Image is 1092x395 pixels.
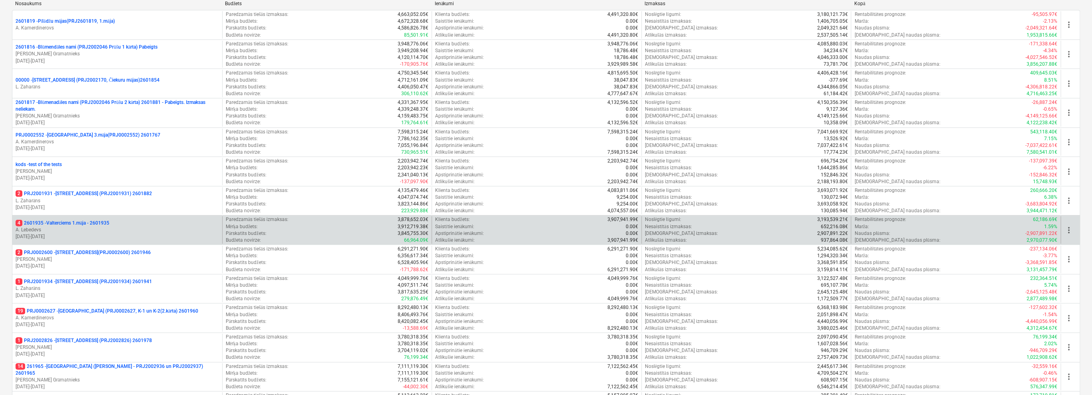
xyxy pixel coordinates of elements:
p: Klienta budžets : [435,187,469,194]
p: [DATE] - [DATE] [16,351,219,358]
span: more_vert [1064,20,1074,29]
p: PRJ2001934 - [STREET_ADDRESS] (PRJ2001934) 2601941 [16,278,152,285]
p: 4,122,238.42€ [1027,119,1057,126]
p: Atlikušās izmaksas : [645,119,687,126]
p: -26,887.24€ [1032,99,1057,106]
div: 19PRJ0002627 -[GEOGRAPHIC_DATA] (PRJ0002627, K-1 un K-2(2.kārta) 2601960A. Kamerdinerovs[DATE]-[D... [16,308,219,328]
p: 10,358.09€ [823,119,848,126]
p: Apstiprinātie ienākumi : [435,113,484,119]
span: more_vert [1064,167,1074,176]
div: 2601817 -Blūmenadāles nami (PRJ2002046 Prūšu 2 kārta) 2601881 - Pabeigts. Izmaksas neliekam.[PERS... [16,99,219,127]
p: Saistītie ienākumi : [435,164,474,171]
span: more_vert [1064,225,1074,235]
div: 2PRJ0002600 -[STREET_ADDRESS](PRJ0002600) 2601946[PERSON_NAME][DATE]-[DATE] [16,249,219,270]
p: 409,645.03€ [1030,70,1057,76]
p: 13,526.92€ [823,135,848,142]
p: 4,672,328.68€ [398,18,428,25]
p: [DEMOGRAPHIC_DATA] izmaksas : [645,25,718,31]
p: Atlikušie ienākumi : [435,207,475,214]
p: Saistītie ienākumi : [435,106,474,113]
span: more_vert [1064,284,1074,293]
p: [DATE] - [DATE] [16,175,219,182]
p: 17,774.23€ [823,149,848,156]
p: 4,120,114.70€ [398,54,428,61]
p: Noslēgtie līgumi : [645,11,681,18]
p: [DEMOGRAPHIC_DATA] naudas plūsma : [854,119,940,126]
p: Apstiprinātie ienākumi : [435,201,484,207]
div: 2PRJ2001931 -[STREET_ADDRESS] (PRJ2001931) 2601882L. Zaharāns[DATE]-[DATE] [16,190,219,211]
p: [PERSON_NAME] [16,256,219,263]
p: [DEMOGRAPHIC_DATA] izmaksas : [645,84,718,90]
span: 1 [16,337,22,344]
p: 38,047.83€ [614,84,638,90]
p: 9,254.00€ [617,201,638,207]
p: Klienta budžets : [435,129,469,135]
p: Budžeta novirze : [226,178,261,185]
div: 14261965 -[GEOGRAPHIC_DATA] ([PERSON_NAME] - PRJ2002936 un PRJ2002937) 2601965[PERSON_NAME] Grāma... [16,363,219,391]
p: -95,505.97€ [1032,11,1057,18]
p: A. Kamerdinerovs [16,25,219,31]
span: more_vert [1064,79,1074,88]
p: [DEMOGRAPHIC_DATA] izmaksas : [645,201,718,207]
p: 7,598,315.24€ [607,149,638,156]
p: 543,118.40€ [1030,129,1057,135]
p: 306,110.62€ [401,90,428,97]
p: -137,097.90€ [400,178,428,185]
p: [DATE] - [DATE] [16,321,219,328]
div: Budžets [225,1,428,7]
p: 0.00€ [626,113,638,119]
p: Paredzamās tiešās izmaksas : [226,41,288,47]
p: Marža : [854,164,869,171]
p: [DEMOGRAPHIC_DATA] naudas plūsma : [854,32,940,39]
span: more_vert [1064,196,1074,205]
p: -2,049,321.64€ [1025,25,1057,31]
p: Rentabilitātes prognoze : [854,129,906,135]
p: 4,085,880.03€ [817,41,848,47]
span: more_vert [1064,313,1074,323]
p: Naudas plūsma : [854,84,890,90]
p: Noslēgtie līgumi : [645,158,681,164]
p: Marža : [854,106,869,113]
p: Rentabilitātes prognoze : [854,99,906,106]
p: -2.13% [1043,18,1057,25]
p: Atlikušie ienākumi : [435,119,475,126]
p: [DEMOGRAPHIC_DATA] naudas plūsma : [854,149,940,156]
p: -4,149,125.66€ [1025,113,1057,119]
p: Marža : [854,135,869,142]
p: Saistītie ienākumi : [435,77,474,84]
p: Mērķa budžets : [226,77,258,84]
p: 4,149,125.66€ [817,113,848,119]
p: 7,598,315.24€ [398,129,428,135]
p: Atlikušās izmaksas : [645,149,687,156]
p: Pārskatīts budžets : [226,113,266,119]
div: kods -test of the tests[PERSON_NAME][DATE]-[DATE] [16,161,219,182]
p: 7,598,315.24€ [607,129,638,135]
p: Klienta budžets : [435,99,469,106]
p: 179,764.61€ [401,119,428,126]
p: Klienta budžets : [435,41,469,47]
p: 3,693,071.92€ [817,187,848,194]
p: Atlikušie ienākumi : [435,149,475,156]
p: Mērķa budžets : [226,164,258,171]
p: Naudas plūsma : [854,201,890,207]
p: 4,331,367.95€ [398,99,428,106]
p: PRJ2002826 - [STREET_ADDRESS] (PRJ2002826) 2601978 [16,337,152,344]
p: [PERSON_NAME] Grāmatnieks [16,51,219,57]
p: Saistītie ienākumi : [435,18,474,25]
p: Budžeta novirze : [226,119,261,126]
p: 4,491,320.80€ [607,32,638,39]
span: more_vert [1064,254,1074,264]
p: -4.34% [1043,47,1057,54]
p: Rentabilitātes prognoze : [854,158,906,164]
span: 19 [16,308,25,314]
span: 2 [16,190,22,197]
p: 7,041,669.92€ [817,129,848,135]
p: Atlikušās izmaksas : [645,178,687,185]
p: 3,823,144.86€ [398,201,428,207]
p: Paredzamās tiešās izmaksas : [226,187,288,194]
div: Ienākumi [435,1,638,7]
p: 7,786,162.35€ [398,135,428,142]
p: 15,748.93€ [1033,178,1057,185]
p: -3,683,804.92€ [1025,201,1057,207]
p: Paredzamās tiešās izmaksas : [226,129,288,135]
